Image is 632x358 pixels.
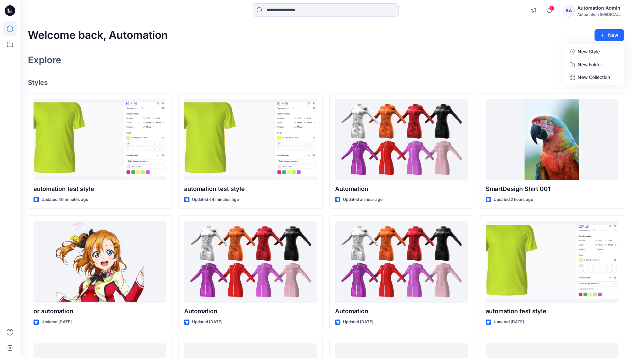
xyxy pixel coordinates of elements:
[335,99,468,181] a: Automation
[549,6,554,11] span: 1
[335,184,468,194] p: Automation
[566,45,623,58] a: New Style
[578,73,610,81] p: New Collection
[486,307,618,316] p: automation test style
[577,4,624,12] div: Automation Admin
[335,221,468,303] a: Automation
[184,221,317,303] a: Automation
[34,307,166,316] p: or automation
[577,12,624,17] div: Automation [MEDICAL_DATA]...
[192,196,239,203] p: Updated 44 minutes ago
[486,221,618,303] a: automation test style
[192,319,222,326] p: Updated [DATE]
[184,307,317,316] p: Automation
[34,221,166,303] a: or automation
[34,184,166,194] p: automation test style
[184,99,317,181] a: automation test style
[494,196,533,203] p: Updated 2 hours ago
[486,99,618,181] a: SmartDesign Shirt 001
[184,184,317,194] p: automation test style
[28,79,624,87] h4: Styles
[28,29,168,41] h2: Welcome back, Automation
[343,196,383,203] p: Updated an hour ago
[494,319,524,326] p: Updated [DATE]
[335,307,468,316] p: Automation
[41,319,72,326] p: Updated [DATE]
[595,29,624,41] button: New
[343,319,373,326] p: Updated [DATE]
[486,184,618,194] p: SmartDesign Shirt 001
[563,5,575,17] div: AA
[28,55,61,65] h2: Explore
[578,48,600,56] p: New Style
[41,196,88,203] p: Updated 40 minutes ago
[578,61,602,68] p: New Folder
[34,99,166,181] a: automation test style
